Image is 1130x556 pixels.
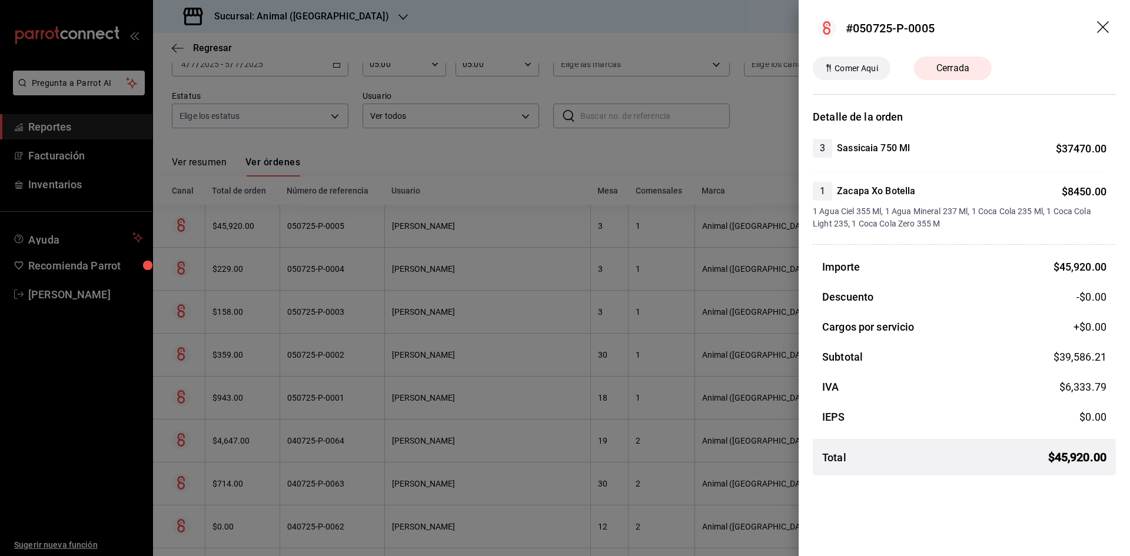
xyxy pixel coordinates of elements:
div: #050725-P-0005 [846,19,935,37]
span: 3 [813,141,832,155]
h4: Zacapa Xo Botella [837,184,915,198]
span: Cerrada [929,61,976,75]
h3: IEPS [822,409,845,425]
span: +$ 0.00 [1073,319,1106,335]
span: $ 0.00 [1079,411,1106,423]
span: $ 45,920.00 [1048,448,1106,466]
h3: Importe [822,259,860,275]
span: 1 [813,184,832,198]
h3: Total [822,450,846,465]
h3: IVA [822,379,839,395]
h3: Cargos por servicio [822,319,915,335]
span: -$0.00 [1076,289,1106,305]
button: drag [1097,21,1111,35]
span: $ 37470.00 [1056,142,1106,155]
span: $ 8450.00 [1062,185,1106,198]
h3: Descuento [822,289,873,305]
span: $ 45,920.00 [1053,261,1106,273]
h3: Subtotal [822,349,863,365]
span: Comer Aqui [830,62,882,75]
h3: Detalle de la orden [813,109,1116,125]
span: $ 6,333.79 [1059,381,1106,393]
span: 1 Agua Ciel 355 Ml, 1 Agua Mineral 237 Ml, 1 Coca Cola 235 Ml, 1 Coca Cola Light 235, 1 Coca Cola... [813,205,1106,230]
span: $ 39,586.21 [1053,351,1106,363]
h4: Sassicaia 750 Ml [837,141,910,155]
